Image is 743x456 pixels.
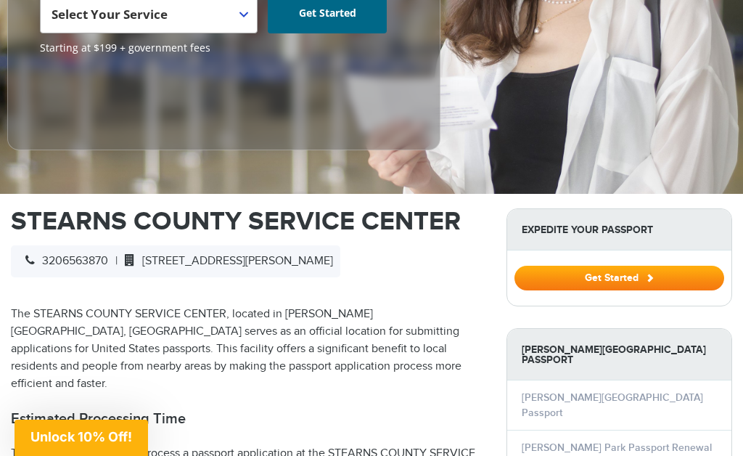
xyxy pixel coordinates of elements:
[514,272,724,283] a: Get Started
[522,441,712,454] a: [PERSON_NAME] Park Passport Renewal
[514,266,724,290] button: Get Started
[40,62,149,135] iframe: Customer reviews powered by Trustpilot
[11,245,340,277] div: |
[118,254,333,268] span: [STREET_ADDRESS][PERSON_NAME]
[30,429,132,444] span: Unlock 10% Off!
[507,209,731,251] strong: Expedite Your Passport
[15,420,148,456] div: Unlock 10% Off!
[11,306,485,393] p: The STEARNS COUNTY SERVICE CENTER, located in [PERSON_NAME][GEOGRAPHIC_DATA], [GEOGRAPHIC_DATA] s...
[507,329,731,380] strong: [PERSON_NAME][GEOGRAPHIC_DATA] Passport
[11,208,485,235] h1: STEARNS COUNTY SERVICE CENTER
[40,41,408,55] span: Starting at $199 + government fees
[522,391,703,419] a: [PERSON_NAME][GEOGRAPHIC_DATA] Passport
[52,6,168,23] span: Select Your Service
[18,254,108,268] span: 3206563870
[11,410,485,428] h2: Estimated Processing Time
